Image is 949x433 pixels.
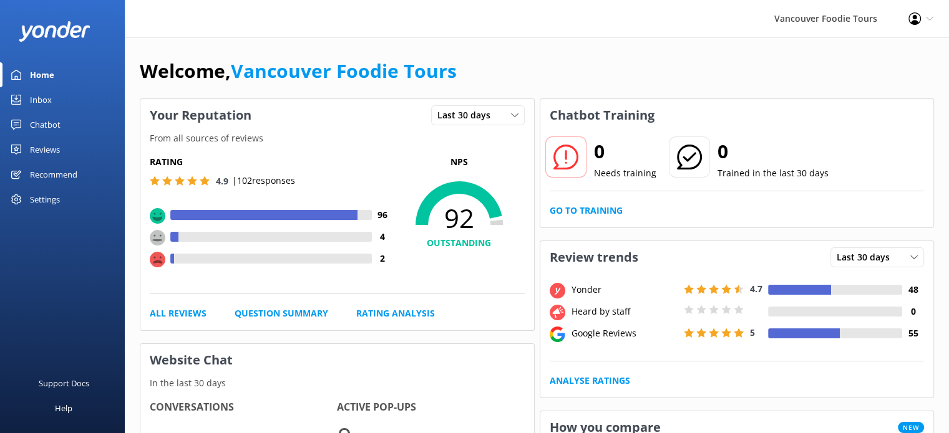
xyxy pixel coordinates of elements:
[372,252,394,265] h4: 2
[437,108,498,122] span: Last 30 days
[55,396,72,421] div: Help
[30,162,77,187] div: Recommend
[540,241,648,274] h3: Review trends
[30,62,54,87] div: Home
[216,175,228,187] span: 4.9
[30,87,52,112] div: Inbox
[568,283,681,297] div: Yonder
[372,230,394,244] h4: 4
[30,112,61,137] div: Chatbot
[750,283,762,295] span: 4.7
[902,305,924,318] h4: 0
[750,326,755,338] span: 5
[394,202,525,234] span: 92
[568,305,681,318] div: Heard by staff
[19,21,90,42] img: yonder-white-logo.png
[394,236,525,250] h4: OUTSTANDING
[902,326,924,340] h4: 55
[550,204,623,217] a: Go to Training
[337,399,524,416] h4: Active Pop-ups
[568,326,681,340] div: Google Reviews
[394,155,525,169] p: NPS
[39,371,89,396] div: Support Docs
[902,283,924,297] h4: 48
[718,136,829,166] h2: 0
[540,99,664,131] h3: Chatbot Training
[231,58,457,83] a: Vancouver Foodie Tours
[372,208,394,222] h4: 96
[150,307,207,320] a: All Reviews
[356,307,435,320] a: Rating Analysis
[150,399,337,416] h4: Conversations
[140,344,534,376] h3: Website Chat
[837,250,897,264] span: Last 30 days
[140,56,457,86] h1: Welcome,
[594,136,656,166] h2: 0
[594,166,656,180] p: Needs training
[550,374,630,388] a: Analyse Ratings
[30,137,60,162] div: Reviews
[718,166,829,180] p: Trained in the last 30 days
[140,99,261,131] h3: Your Reputation
[232,174,295,188] p: | 102 responses
[235,307,328,320] a: Question Summary
[140,376,534,390] p: In the last 30 days
[30,187,60,212] div: Settings
[898,422,924,433] span: New
[140,131,534,145] p: From all sources of reviews
[150,155,394,169] h5: Rating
